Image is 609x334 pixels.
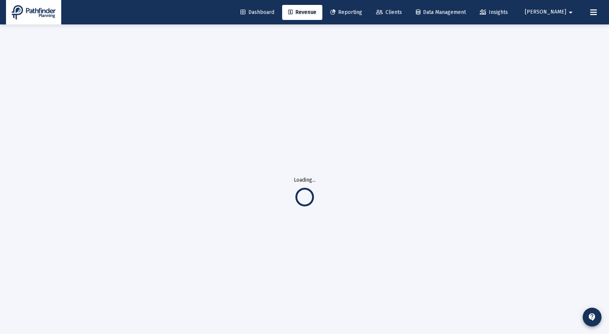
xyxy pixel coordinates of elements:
[516,5,584,20] button: [PERSON_NAME]
[376,9,402,15] span: Clients
[12,5,56,20] img: Dashboard
[566,5,575,20] mat-icon: arrow_drop_down
[324,5,368,20] a: Reporting
[240,9,274,15] span: Dashboard
[416,9,466,15] span: Data Management
[370,5,408,20] a: Clients
[288,9,316,15] span: Revenue
[588,313,597,322] mat-icon: contact_support
[410,5,472,20] a: Data Management
[480,9,508,15] span: Insights
[330,9,362,15] span: Reporting
[282,5,322,20] a: Revenue
[234,5,280,20] a: Dashboard
[474,5,514,20] a: Insights
[525,9,566,15] span: [PERSON_NAME]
